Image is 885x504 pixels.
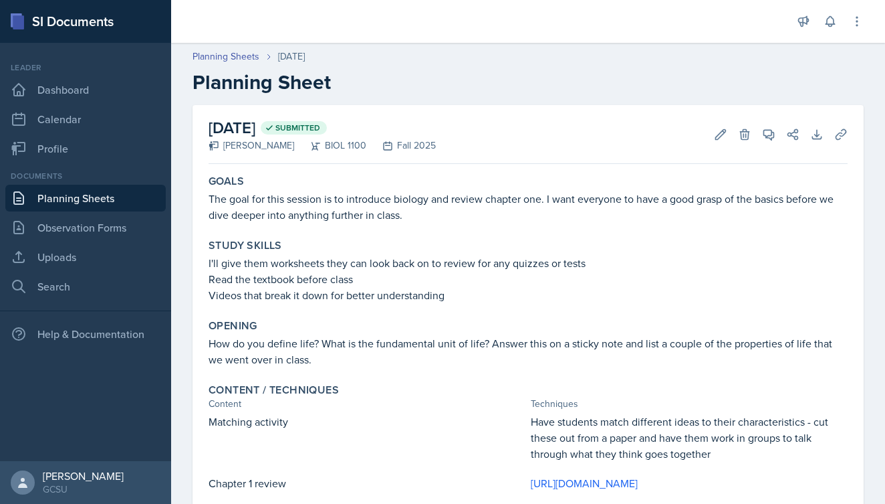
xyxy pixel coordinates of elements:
div: Leader [5,62,166,74]
div: BIOL 1100 [294,139,366,153]
p: Videos that break it down for better understanding [209,287,848,303]
p: Matching activity [209,414,525,430]
div: GCSU [43,483,124,496]
p: Read the textbook before class [209,271,848,287]
a: [URL][DOMAIN_NAME] [531,476,638,491]
p: The goal for this session is to introduce biology and review chapter one. I want everyone to have... [209,191,848,223]
div: Content [209,397,525,411]
a: Calendar [5,106,166,133]
div: Techniques [531,397,848,411]
label: Study Skills [209,239,282,252]
div: [PERSON_NAME] [209,139,294,153]
label: Content / Techniques [209,384,339,397]
a: Profile [5,135,166,162]
p: Chapter 1 review [209,475,525,491]
p: I'll give them worksheets they can look back on to review for any quizzes or tests [209,255,848,271]
a: Planning Sheets [5,185,166,212]
div: Help & Documentation [5,321,166,347]
label: Goals [209,175,244,188]
p: Have students match different ideas to their characteristics - cut these out from a paper and hav... [531,414,848,462]
a: Dashboard [5,76,166,103]
a: Observation Forms [5,214,166,241]
div: Fall 2025 [366,139,436,153]
div: [DATE] [278,50,305,64]
a: Search [5,273,166,300]
a: Uploads [5,244,166,270]
p: How do you define life? What is the fundamental unit of life? Answer this on a sticky note and li... [209,335,848,367]
label: Opening [209,319,257,333]
a: Planning Sheets [193,50,259,64]
h2: Planning Sheet [193,70,864,94]
span: Submitted [275,122,320,133]
div: Documents [5,170,166,182]
div: [PERSON_NAME] [43,469,124,483]
h2: [DATE] [209,116,436,140]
